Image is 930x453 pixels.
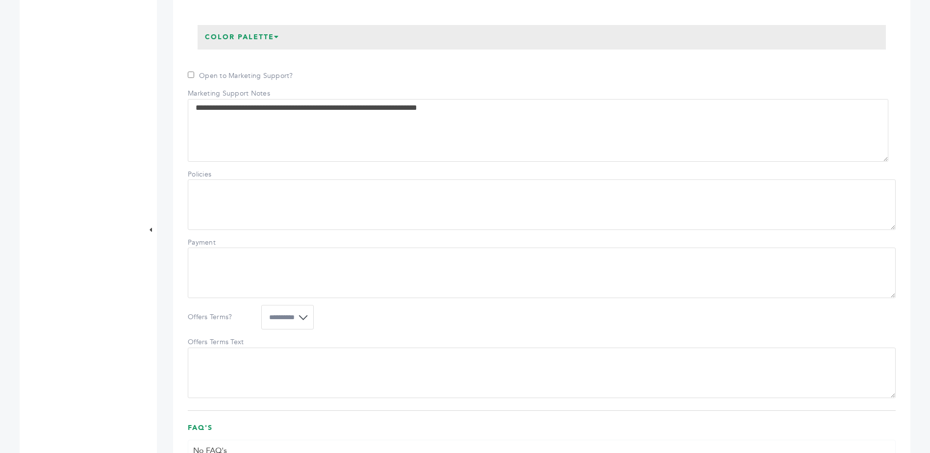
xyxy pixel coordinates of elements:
[198,25,287,50] h3: Color Palette
[188,312,256,322] label: Offers Terms?
[188,238,256,248] label: Payment
[188,71,293,81] label: Open to Marketing Support?
[188,423,896,440] h3: FAQ's
[188,72,194,78] input: Open to Marketing Support?
[188,337,256,347] label: Offers Terms Text
[188,170,256,179] label: Policies
[188,89,270,99] label: Marketing Support Notes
